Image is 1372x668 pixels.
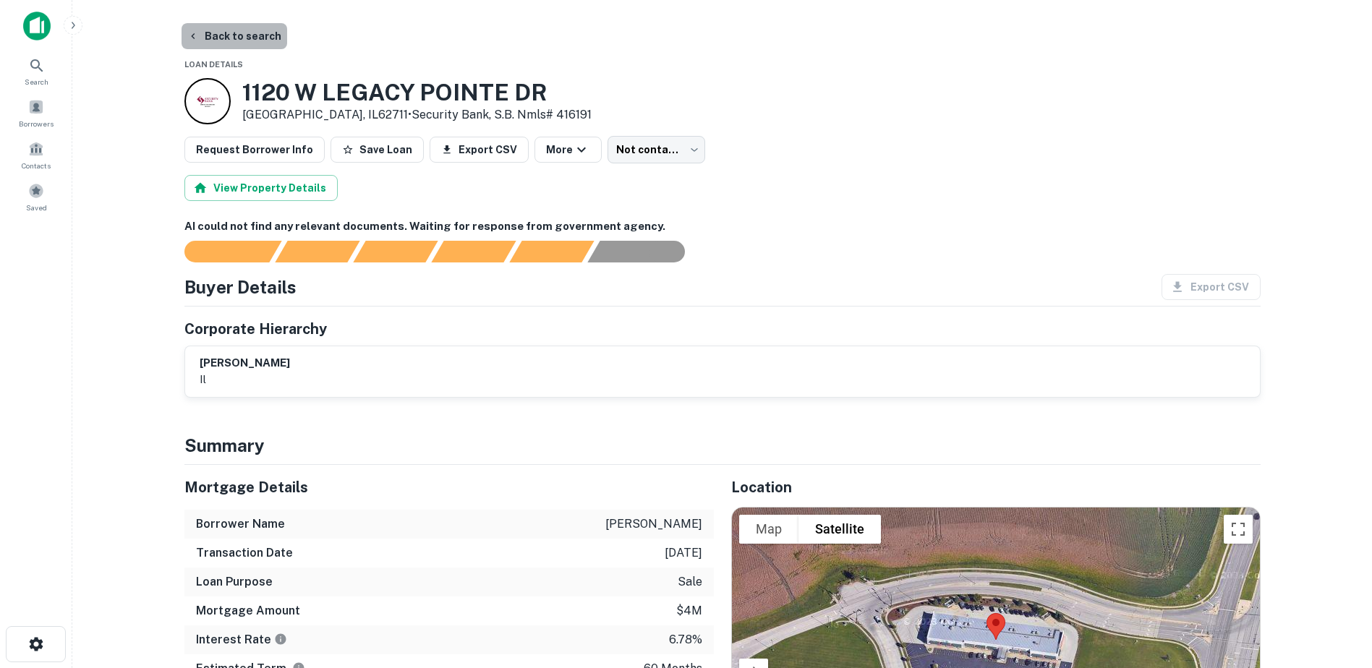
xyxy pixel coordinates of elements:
button: More [534,137,602,163]
button: View Property Details [184,175,338,201]
h4: Summary [184,432,1261,458]
div: Principals found, still searching for contact information. This may take time... [509,241,594,262]
a: Security Bank, S.b. Nmls# 416191 [412,108,592,121]
button: Save Loan [331,137,424,163]
span: Contacts [22,160,51,171]
div: Principals found, AI now looking for contact information... [431,241,516,262]
h5: Location [731,476,1261,498]
div: AI fulfillment process complete. [588,241,702,262]
h4: Buyer Details [184,274,297,300]
p: 6.78% [669,631,702,648]
a: Borrowers [4,93,68,132]
h6: [PERSON_NAME] [200,355,290,372]
h6: Borrower Name [196,515,285,533]
iframe: Chat Widget [1300,552,1372,622]
span: Saved [26,202,47,213]
button: Back to search [182,23,287,49]
a: Search [4,51,68,90]
h6: Interest Rate [196,631,287,648]
h3: 1120 W LEGACY POINTE DR [242,79,592,106]
p: $4m [676,602,702,620]
p: [DATE] [665,544,702,562]
h6: AI could not find any relevant documents. Waiting for response from government agency. [184,218,1261,235]
div: Documents found, AI parsing details... [353,241,438,262]
a: Saved [4,177,68,216]
div: Not contacted [608,136,705,163]
p: il [200,371,290,388]
h5: Corporate Hierarchy [184,318,327,340]
p: [GEOGRAPHIC_DATA], IL62711 • [242,106,592,124]
h6: Mortgage Amount [196,602,300,620]
svg: The interest rates displayed on the website are for informational purposes only and may be report... [274,633,287,646]
div: Sending borrower request to AI... [167,241,276,262]
h6: Transaction Date [196,544,293,562]
div: Your request is received and processing... [275,241,359,262]
button: Toggle fullscreen view [1224,515,1253,544]
h5: Mortgage Details [184,476,714,498]
h6: Loan Purpose [196,573,273,591]
button: Request Borrower Info [184,137,325,163]
button: Show street map [739,515,798,544]
span: Borrowers [19,118,54,129]
p: [PERSON_NAME] [605,515,702,533]
button: Export CSV [430,137,529,163]
img: capitalize-icon.png [23,12,51,40]
button: Show satellite imagery [798,515,881,544]
span: Search [25,76,48,87]
p: sale [678,573,702,591]
a: Contacts [4,135,68,174]
span: Loan Details [184,60,243,69]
